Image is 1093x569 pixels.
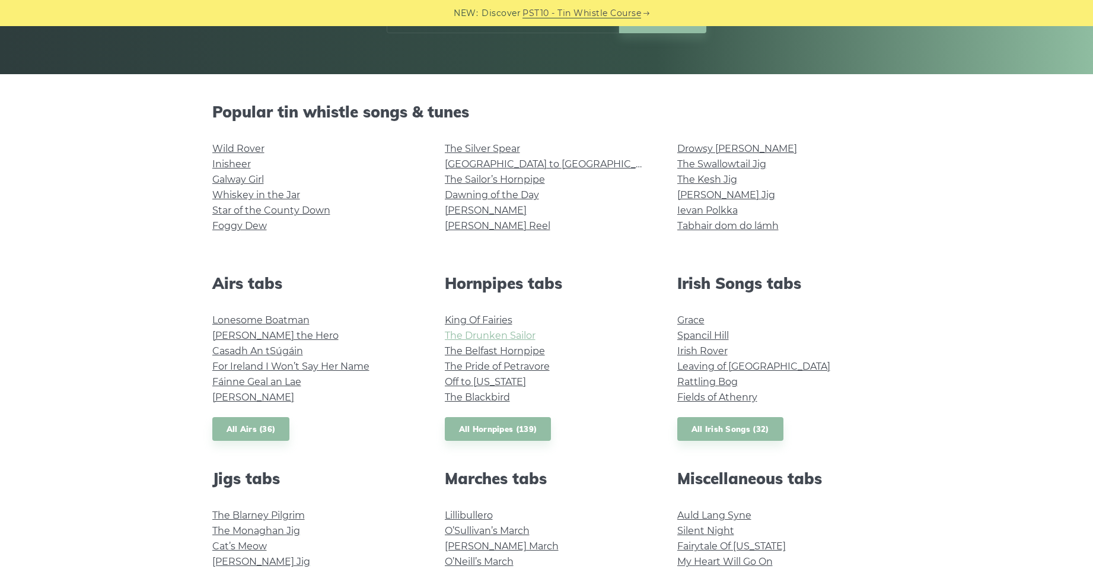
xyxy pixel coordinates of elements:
[445,143,520,154] a: The Silver Spear
[445,417,552,441] a: All Hornpipes (139)
[677,274,881,293] h2: Irish Songs tabs
[445,330,536,341] a: The Drunken Sailor
[212,376,301,387] a: Fáinne Geal an Lae
[212,103,881,121] h2: Popular tin whistle songs & tunes
[212,556,310,567] a: [PERSON_NAME] Jig
[212,158,251,170] a: Inisheer
[445,541,559,552] a: [PERSON_NAME] March
[445,556,514,567] a: O’Neill’s March
[677,174,737,185] a: The Kesh Jig
[445,220,550,231] a: [PERSON_NAME] Reel
[677,417,783,441] a: All Irish Songs (32)
[212,330,339,341] a: [PERSON_NAME] the Hero
[212,417,290,441] a: All Airs (36)
[677,314,705,326] a: Grace
[522,7,641,20] a: PST10 - Tin Whistle Course
[212,541,267,552] a: Cat’s Meow
[212,469,416,488] h2: Jigs tabs
[677,220,779,231] a: Tabhair dom do lámh
[445,510,493,521] a: Lillibullero
[445,361,550,372] a: The Pride of Petravore
[212,361,369,372] a: For Ireland I Won’t Say Her Name
[212,274,416,293] h2: Airs tabs
[677,376,738,387] a: Rattling Bog
[677,143,797,154] a: Drowsy [PERSON_NAME]
[212,525,300,536] a: The Monaghan Jig
[445,189,539,201] a: Dawning of the Day
[445,274,649,293] h2: Hornpipes tabs
[212,314,310,326] a: Lonesome Boatman
[677,361,830,372] a: Leaving of [GEOGRAPHIC_DATA]
[212,205,330,216] a: Star of the County Down
[482,7,521,20] span: Discover
[445,158,664,170] a: [GEOGRAPHIC_DATA] to [GEOGRAPHIC_DATA]
[212,220,267,231] a: Foggy Dew
[677,345,728,357] a: Irish Rover
[445,469,649,488] h2: Marches tabs
[677,330,729,341] a: Spancil Hill
[445,525,530,536] a: O’Sullivan’s March
[445,345,545,357] a: The Belfast Hornpipe
[212,174,264,185] a: Galway Girl
[677,469,881,488] h2: Miscellaneous tabs
[677,541,786,552] a: Fairytale Of [US_STATE]
[677,510,751,521] a: Auld Lang Syne
[677,189,775,201] a: [PERSON_NAME] Jig
[677,556,773,567] a: My Heart Will Go On
[212,345,303,357] a: Casadh An tSúgáin
[677,158,766,170] a: The Swallowtail Jig
[445,376,526,387] a: Off to [US_STATE]
[445,205,527,216] a: [PERSON_NAME]
[445,174,545,185] a: The Sailor’s Hornpipe
[445,314,512,326] a: King Of Fairies
[445,392,510,403] a: The Blackbird
[212,510,305,521] a: The Blarney Pilgrim
[454,7,478,20] span: NEW:
[212,143,265,154] a: Wild Rover
[677,205,738,216] a: Ievan Polkka
[212,189,300,201] a: Whiskey in the Jar
[677,525,734,536] a: Silent Night
[677,392,757,403] a: Fields of Athenry
[212,392,294,403] a: [PERSON_NAME]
